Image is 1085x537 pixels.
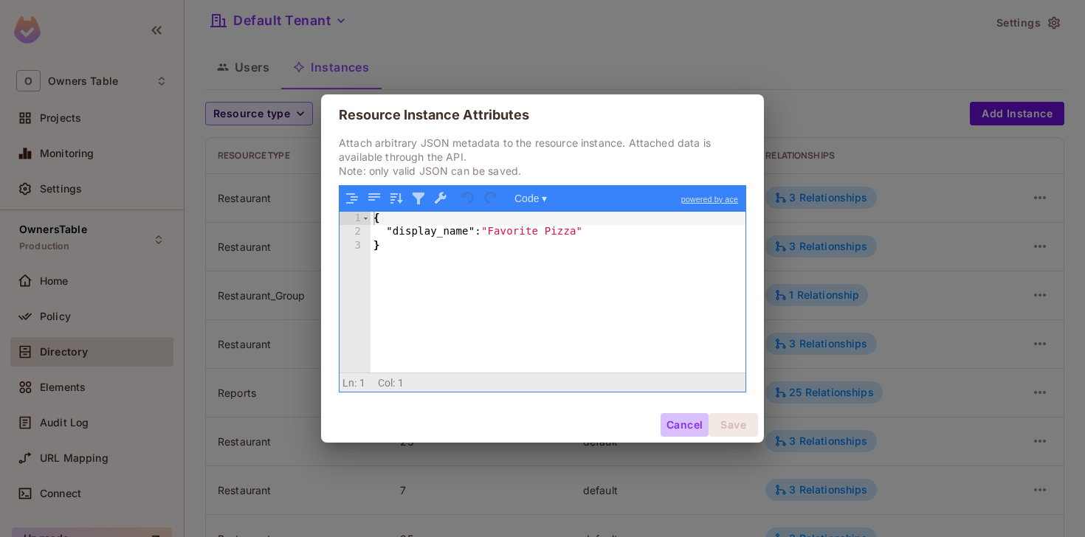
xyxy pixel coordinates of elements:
[340,239,371,253] div: 3
[340,212,371,226] div: 1
[709,413,758,437] button: Save
[339,136,746,178] p: Attach arbitrary JSON metadata to the resource instance. Attached data is available through the A...
[359,377,365,389] span: 1
[459,189,478,208] button: Undo last action (Ctrl+Z)
[509,189,552,208] button: Code ▾
[321,94,764,136] h2: Resource Instance Attributes
[340,225,371,239] div: 2
[365,189,384,208] button: Compact JSON data, remove all whitespaces (Ctrl+Shift+I)
[378,377,396,389] span: Col:
[387,189,406,208] button: Sort contents
[342,377,356,389] span: Ln:
[342,189,362,208] button: Format JSON data, with proper indentation and line feeds (Ctrl+I)
[481,189,500,208] button: Redo (Ctrl+Shift+Z)
[431,189,450,208] button: Repair JSON: fix quotes and escape characters, remove comments and JSONP notation, turn JavaScrip...
[661,413,709,437] button: Cancel
[398,377,404,389] span: 1
[674,186,745,212] a: powered by ace
[409,189,428,208] button: Filter, sort, or transform contents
